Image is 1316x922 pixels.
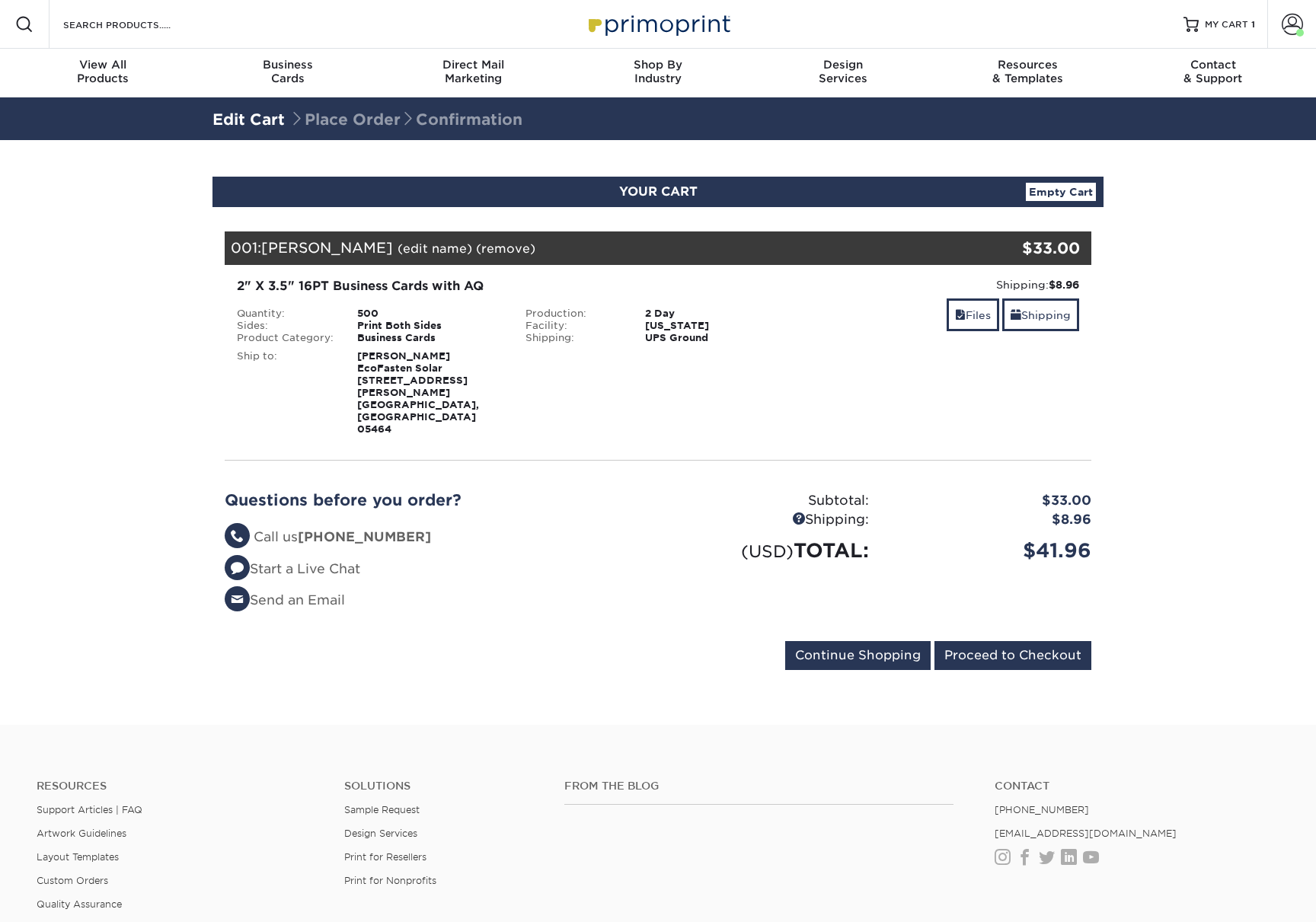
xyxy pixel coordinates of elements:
[11,49,196,97] a: View AllProducts
[1011,309,1021,321] span: shipping
[750,49,935,97] a: DesignServices
[634,320,802,332] div: [US_STATE]
[813,277,1079,292] div: Shipping:
[298,529,431,544] strong: [PHONE_NUMBER]
[225,491,647,509] h2: Questions before you order?
[225,561,360,576] a: Start a Live Chat
[225,231,947,265] div: 001:
[566,58,751,85] div: Industry
[880,491,1103,511] div: $33.00
[947,237,1080,260] div: $33.00
[344,828,417,839] a: Design Services
[37,780,321,793] h4: Resources
[11,58,196,72] span: View All
[344,851,426,863] a: Print for Resellers
[196,58,381,85] div: Cards
[750,58,935,72] span: Design
[1205,18,1248,31] span: MY CART
[1049,279,1079,291] strong: $8.96
[37,804,142,815] a: Support Articles | FAQ
[237,277,791,295] div: 2" X 3.5" 16PT Business Cards with AQ
[1120,58,1305,72] span: Contact
[566,49,751,97] a: Shop ByIndustry
[398,241,472,256] a: (edit name)
[935,49,1120,97] a: Resources& Templates
[880,536,1103,565] div: $41.96
[995,804,1089,815] a: [PHONE_NUMBER]
[514,332,634,344] div: Shipping:
[225,308,346,320] div: Quantity:
[196,49,381,97] a: BusinessCards
[37,828,126,839] a: Artwork Guidelines
[514,308,634,320] div: Production:
[995,780,1279,793] a: Contact
[225,320,346,332] div: Sides:
[381,58,566,72] span: Direct Mail
[344,875,436,886] a: Print for Nonprofits
[225,528,647,547] li: Call us
[344,804,420,815] a: Sample Request
[935,58,1120,72] span: Resources
[225,350,346,435] div: Ship to:
[1026,183,1096,201] a: Empty Cart
[4,876,129,917] iframe: Google Customer Reviews
[289,110,522,129] span: Place Order Confirmation
[935,58,1120,85] div: & Templates
[62,15,210,33] input: SEARCH PRODUCTS.....
[634,332,802,344] div: UPS Ground
[955,309,966,321] span: files
[37,851,119,863] a: Layout Templates
[346,320,514,332] div: Print Both Sides
[225,332,346,344] div: Product Category:
[947,298,999,331] a: Files
[564,780,954,793] h4: From the Blog
[582,8,734,40] img: Primoprint
[196,58,381,72] span: Business
[619,184,698,199] span: YOUR CART
[225,592,345,608] a: Send an Email
[381,49,566,97] a: Direct MailMarketing
[357,350,479,435] strong: [PERSON_NAME] EcoFasten Solar [STREET_ADDRESS][PERSON_NAME] [GEOGRAPHIC_DATA], [GEOGRAPHIC_DATA] ...
[566,58,751,72] span: Shop By
[658,536,880,565] div: TOTAL:
[514,320,634,332] div: Facility:
[1120,49,1305,97] a: Contact& Support
[785,641,931,670] input: Continue Shopping
[741,541,794,561] small: (USD)
[212,110,285,129] a: Edit Cart
[1120,58,1305,85] div: & Support
[934,641,1091,670] input: Proceed to Checkout
[346,308,514,320] div: 500
[995,828,1177,839] a: [EMAIL_ADDRESS][DOMAIN_NAME]
[880,510,1103,530] div: $8.96
[1002,298,1079,331] a: Shipping
[658,491,880,511] div: Subtotal:
[634,308,802,320] div: 2 Day
[346,332,514,344] div: Business Cards
[1251,19,1255,30] span: 1
[344,780,541,793] h4: Solutions
[750,58,935,85] div: Services
[261,239,393,256] span: [PERSON_NAME]
[381,58,566,85] div: Marketing
[476,241,535,256] a: (remove)
[11,58,196,85] div: Products
[658,510,880,530] div: Shipping:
